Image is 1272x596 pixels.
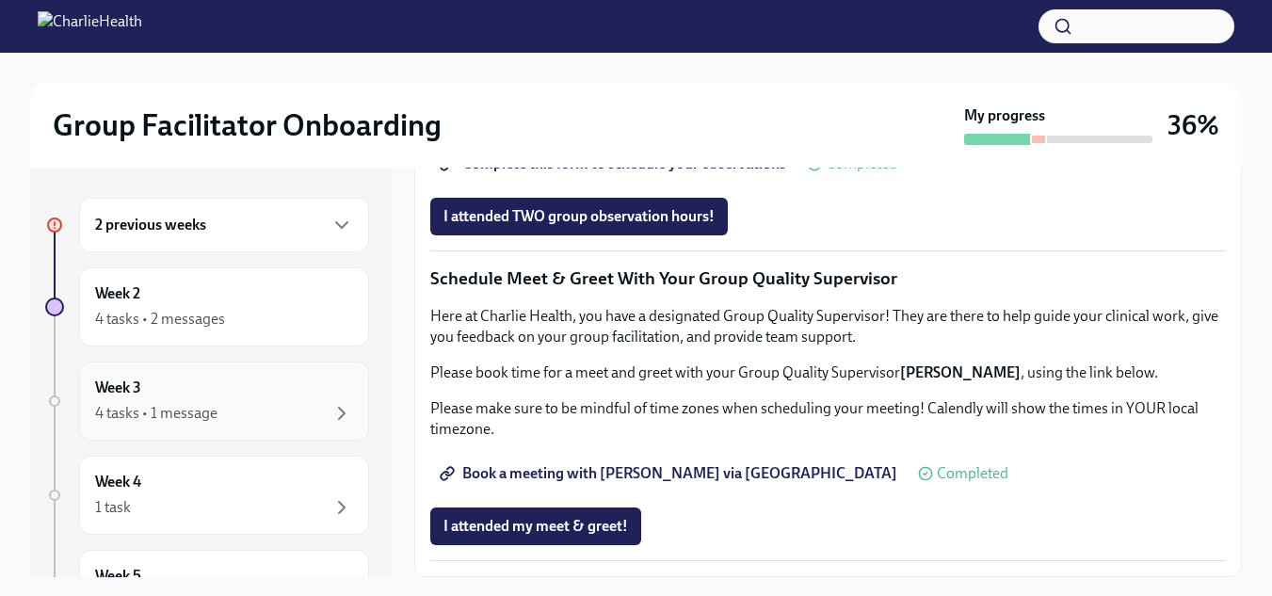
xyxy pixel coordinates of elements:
button: I attended my meet & greet! [430,507,641,545]
a: Book a meeting with [PERSON_NAME] via [GEOGRAPHIC_DATA] [430,455,910,492]
strong: My progress [964,105,1045,126]
a: Week 41 task [45,456,369,535]
h6: Week 2 [95,283,140,304]
h3: 36% [1167,108,1219,142]
p: Please make sure to be mindful of time zones when scheduling your meeting! Calendly will show the... [430,398,1226,440]
button: I attended TWO group observation hours! [430,198,728,235]
div: 1 task [95,497,131,518]
h6: 2 previous weeks [95,215,206,235]
p: Please book time for a meet and greet with your Group Quality Supervisor , using the link below. [430,362,1226,383]
span: Completed [826,156,897,171]
h6: Week 5 [95,566,141,587]
span: Book a meeting with [PERSON_NAME] via [GEOGRAPHIC_DATA] [443,464,897,483]
h6: Week 3 [95,378,141,398]
div: 4 tasks • 1 message [95,403,217,424]
p: Schedule Meet & Greet With Your Group Quality Supervisor [430,266,1226,291]
p: Here at Charlie Health, you have a designated Group Quality Supervisor! They are there to help gu... [430,306,1226,347]
h2: Group Facilitator Onboarding [53,106,442,144]
span: Completed [937,466,1008,481]
div: 2 previous weeks [79,198,369,252]
span: I attended TWO group observation hours! [443,207,715,226]
div: 4 tasks • 2 messages [95,309,225,330]
strong: [PERSON_NAME] [900,363,1021,381]
h6: Week 4 [95,472,141,492]
a: Week 34 tasks • 1 message [45,362,369,441]
span: I attended my meet & greet! [443,517,628,536]
a: Week 24 tasks • 2 messages [45,267,369,346]
img: CharlieHealth [38,11,142,41]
